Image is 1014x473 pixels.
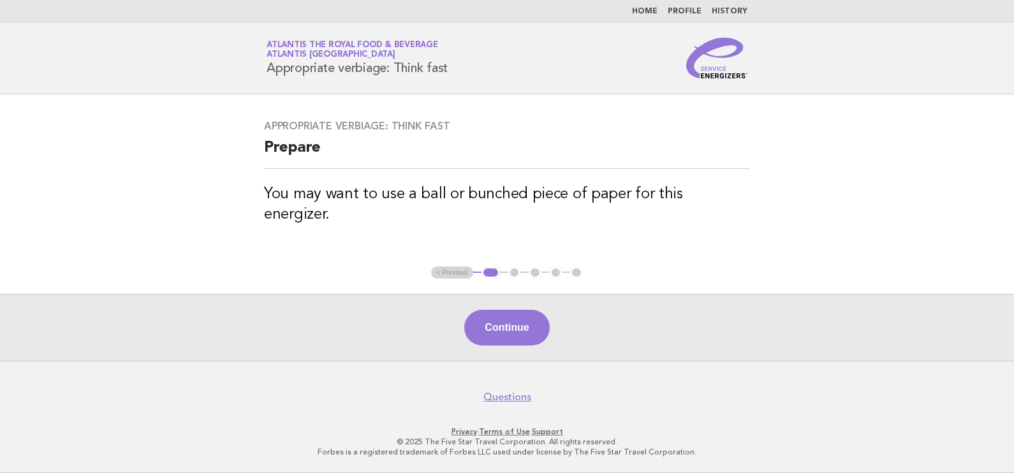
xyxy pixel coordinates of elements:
span: Atlantis [GEOGRAPHIC_DATA] [267,51,395,59]
a: Privacy [452,427,477,436]
a: Atlantis the Royal Food & BeverageAtlantis [GEOGRAPHIC_DATA] [267,41,438,59]
a: Questions [483,391,531,404]
a: Terms of Use [479,427,530,436]
a: Support [532,427,563,436]
p: · · [117,426,897,437]
a: History [712,8,747,15]
button: Continue [464,310,549,346]
h3: You may want to use a ball or bunched piece of paper for this energizer. [264,184,750,225]
h3: Appropriate verbiage: Think fast [264,120,750,133]
p: © 2025 The Five Star Travel Corporation. All rights reserved. [117,437,897,447]
button: 1 [481,266,500,279]
h1: Appropriate verbiage: Think fast [267,41,448,75]
a: Profile [668,8,702,15]
h2: Prepare [264,138,750,169]
img: Service Energizers [686,38,747,78]
a: Home [632,8,658,15]
p: Forbes is a registered trademark of Forbes LLC used under license by The Five Star Travel Corpora... [117,447,897,457]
